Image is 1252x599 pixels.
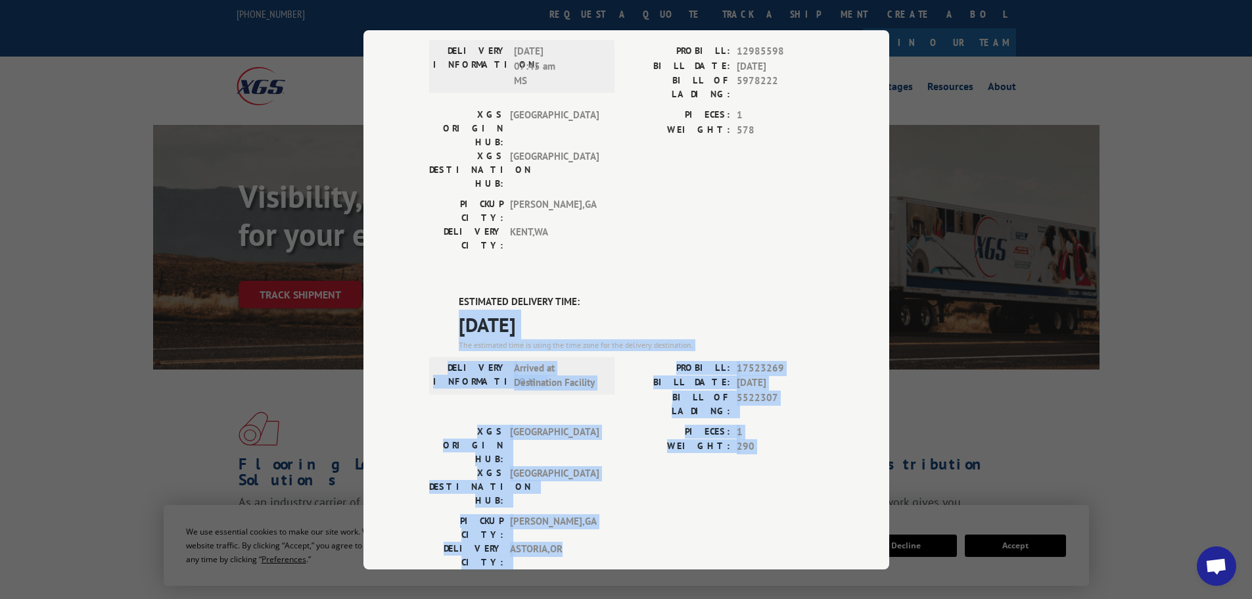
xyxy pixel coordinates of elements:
[626,44,730,59] label: PROBILL:
[429,541,503,569] label: DELIVERY CITY:
[514,44,603,89] span: [DATE] 07:45 am MS
[459,5,823,34] span: DELIVERED
[459,309,823,339] span: [DATE]
[433,44,507,89] label: DELIVERY INFORMATION:
[459,339,823,350] div: The estimated time is using the time zone for the delivery destination.
[510,108,599,149] span: [GEOGRAPHIC_DATA]
[510,424,599,466] span: [GEOGRAPHIC_DATA]
[510,149,599,191] span: [GEOGRAPHIC_DATA]
[1197,546,1236,586] div: Open chat
[429,197,503,225] label: PICKUP CITY:
[510,197,599,225] span: [PERSON_NAME] , GA
[433,360,507,390] label: DELIVERY INFORMATION:
[510,225,599,252] span: KENT , WA
[459,295,823,310] label: ESTIMATED DELIVERY TIME:
[737,439,823,454] span: 290
[737,375,823,391] span: [DATE]
[626,375,730,391] label: BILL DATE:
[510,514,599,541] span: [PERSON_NAME] , GA
[429,225,503,252] label: DELIVERY CITY:
[737,424,823,439] span: 1
[626,424,730,439] label: PIECES:
[429,108,503,149] label: XGS ORIGIN HUB:
[626,439,730,454] label: WEIGHT:
[429,424,503,466] label: XGS ORIGIN HUB:
[737,108,823,123] span: 1
[510,466,599,507] span: [GEOGRAPHIC_DATA]
[626,108,730,123] label: PIECES:
[510,541,599,569] span: ASTORIA , OR
[626,122,730,137] label: WEIGHT:
[514,360,603,390] span: Arrived at Destination Facility
[626,390,730,418] label: BILL OF LADING:
[429,514,503,541] label: PICKUP CITY:
[429,149,503,191] label: XGS DESTINATION HUB:
[737,74,823,101] span: 5978222
[626,360,730,375] label: PROBILL:
[429,466,503,507] label: XGS DESTINATION HUB:
[737,44,823,59] span: 12985598
[626,59,730,74] label: BILL DATE:
[626,74,730,101] label: BILL OF LADING:
[737,122,823,137] span: 578
[737,390,823,418] span: 5522307
[737,360,823,375] span: 17523269
[737,59,823,74] span: [DATE]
